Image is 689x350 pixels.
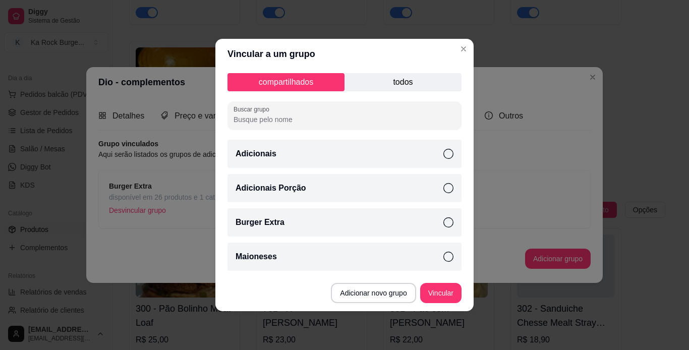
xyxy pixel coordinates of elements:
label: Buscar grupo [234,105,273,113]
p: Adicionais Porção [236,182,306,194]
button: Vincular [420,283,462,303]
button: Close [455,41,472,57]
p: Maioneses [236,251,277,263]
header: Vincular a um grupo [215,39,474,69]
p: compartilhados [227,73,344,91]
p: Adicionais [236,148,276,160]
p: Burger Extra [236,216,284,228]
input: Buscar grupo [234,114,455,125]
button: Adicionar novo grupo [331,283,416,303]
p: todos [344,73,462,91]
